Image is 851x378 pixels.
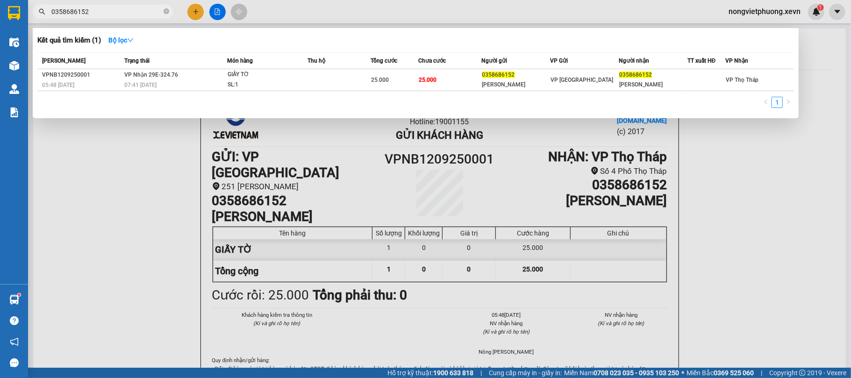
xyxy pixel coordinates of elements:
[419,77,436,83] span: 25.000
[550,57,568,64] span: VP Gửi
[760,97,772,108] button: left
[10,337,19,346] span: notification
[482,71,515,78] span: 0358686152
[164,8,169,14] span: close-circle
[124,71,178,78] span: VP Nhận 29E-324.76
[308,57,325,64] span: Thu hộ
[18,293,21,296] sup: 1
[124,82,157,88] span: 07:41 [DATE]
[228,80,298,90] div: SL: 1
[783,97,794,108] button: right
[687,57,716,64] span: TT xuất HĐ
[10,358,19,367] span: message
[482,57,508,64] span: Người gửi
[760,97,772,108] li: Previous Page
[127,37,134,43] span: down
[9,37,19,47] img: warehouse-icon
[418,57,446,64] span: Chưa cước
[786,99,791,105] span: right
[228,70,298,80] div: GIẤY TỜ
[124,57,150,64] span: Trạng thái
[9,61,19,71] img: warehouse-icon
[551,77,613,83] span: VP [GEOGRAPHIC_DATA]
[8,6,20,20] img: logo-vxr
[227,57,253,64] span: Món hàng
[108,36,134,44] strong: Bộ lọc
[619,57,649,64] span: Người nhận
[772,97,783,108] li: 1
[783,97,794,108] li: Next Page
[619,80,687,90] div: [PERSON_NAME]
[12,12,58,58] img: logo.jpg
[763,99,769,105] span: left
[42,82,74,88] span: 05:48 [DATE]
[772,97,782,107] a: 1
[9,295,19,305] img: warehouse-icon
[619,71,652,78] span: 0358686152
[39,8,45,15] span: search
[9,107,19,117] img: solution-icon
[371,77,389,83] span: 25.000
[42,70,122,80] div: VPNB1209250001
[37,36,101,45] h3: Kết quả tìm kiếm ( 1 )
[9,84,19,94] img: warehouse-icon
[87,35,391,46] li: Hotline: 19001155
[51,7,162,17] input: Tìm tên, số ĐT hoặc mã đơn
[42,57,86,64] span: [PERSON_NAME]
[725,57,748,64] span: VP Nhận
[482,80,550,90] div: [PERSON_NAME]
[101,33,141,48] button: Bộ lọcdown
[10,316,19,325] span: question-circle
[371,57,397,64] span: Tổng cước
[726,77,758,83] span: VP Thọ Tháp
[87,23,391,35] li: Số 10 ngõ 15 Ngọc Hồi, Q.[PERSON_NAME], [GEOGRAPHIC_DATA]
[164,7,169,16] span: close-circle
[12,68,117,83] b: GỬI : VP Thọ Tháp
